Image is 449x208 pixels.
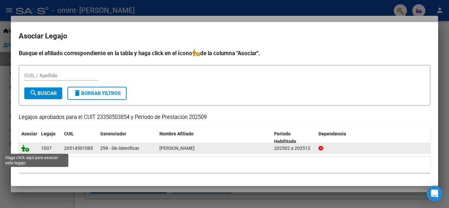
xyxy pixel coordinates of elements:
[64,131,74,136] span: CUIL
[19,127,38,149] datatable-header-cell: Asociar
[19,156,430,173] div: 1 registros
[24,87,62,99] button: Buscar
[100,146,139,151] span: Z99 - Sin Identificar
[61,127,98,149] datatable-header-cell: CUIL
[38,127,61,149] datatable-header-cell: Legajo
[30,89,37,97] mat-icon: search
[64,145,93,152] div: 20514501085
[73,89,81,97] mat-icon: delete
[319,131,346,136] span: Dependencia
[157,127,272,149] datatable-header-cell: Nombre Afiliado
[73,90,121,96] span: Borrar Filtros
[19,113,430,122] p: Legajos aprobados para el CUIT 23350503854 y Período de Prestación 202509
[427,186,442,201] div: Open Intercom Messenger
[100,131,126,136] span: Gerenciador
[21,131,37,136] span: Asociar
[41,131,56,136] span: Legajo
[98,127,157,149] datatable-header-cell: Gerenciador
[274,145,313,152] div: 202502 a 202512
[41,146,52,151] span: 1007
[159,131,194,136] span: Nombre Afiliado
[30,90,57,96] span: Buscar
[159,146,195,151] span: SALVATIERRA VISINTIN JOAQUIN
[67,87,127,100] button: Borrar Filtros
[272,127,316,149] datatable-header-cell: Periodo Habilitado
[19,30,430,42] h2: Asociar Legajo
[274,131,296,144] span: Periodo Habilitado
[316,127,431,149] datatable-header-cell: Dependencia
[19,49,430,58] h4: Busque el afiliado correspondiente en la tabla y haga click en el ícono de la columna "Asociar".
